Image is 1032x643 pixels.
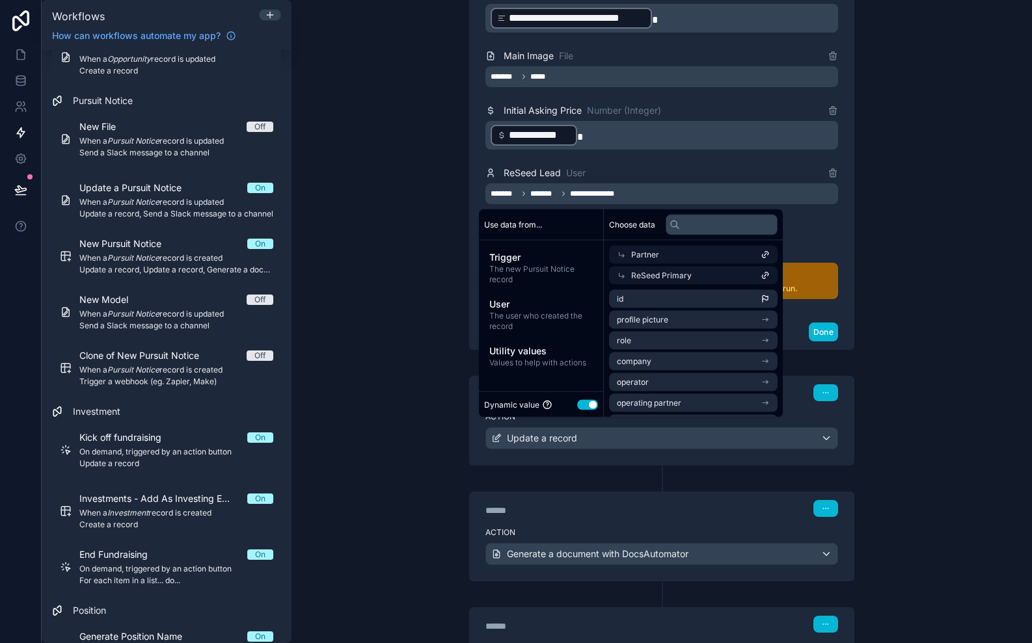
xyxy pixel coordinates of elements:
span: Generate a document with DocsAutomator [507,547,688,560]
span: Partner [631,250,659,260]
button: Update a record [485,427,838,449]
span: User [566,166,586,179]
span: Use data from... [484,219,542,230]
span: Dynamic value [484,399,539,410]
span: Initial Asking Price [504,104,582,117]
span: Main Image [504,49,554,62]
span: Utility values [489,345,593,358]
a: How can workflows automate my app? [47,29,241,42]
span: The user who created the record [489,311,593,332]
span: The new Pursuit Notice record [489,264,593,285]
span: ReSeed Lead [504,166,561,179]
span: How can workflows automate my app? [52,29,221,42]
div: scrollable content [479,241,603,378]
span: ReSeed Primary [631,270,692,281]
label: Action [485,527,838,538]
span: Number (Integer) [587,104,661,117]
span: User [489,298,593,311]
span: Choose data [609,219,655,230]
span: Workflows [52,10,105,23]
span: Update a record [507,432,577,445]
button: Done [809,322,838,341]
span: File [559,49,573,62]
span: Trigger [489,251,593,264]
span: Values to help with actions [489,358,593,368]
button: Generate a document with DocsAutomator [485,543,838,565]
